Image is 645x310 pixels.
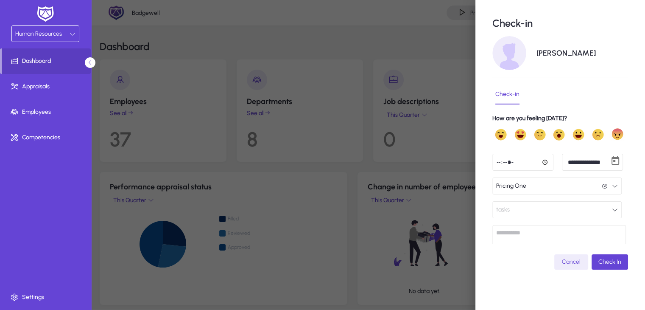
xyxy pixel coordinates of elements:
a: Appraisals [2,74,92,99]
span: Competencies [2,133,92,142]
p: Check-in [492,17,533,29]
a: Competencies [2,125,92,150]
span: Appraisals [2,82,92,91]
a: Settings [2,285,92,310]
span: Human Resources [15,30,62,37]
span: Settings [2,293,92,302]
a: Employees [2,99,92,125]
span: Dashboard [2,57,91,65]
span: Employees [2,108,92,116]
img: white-logo.png [35,5,56,23]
